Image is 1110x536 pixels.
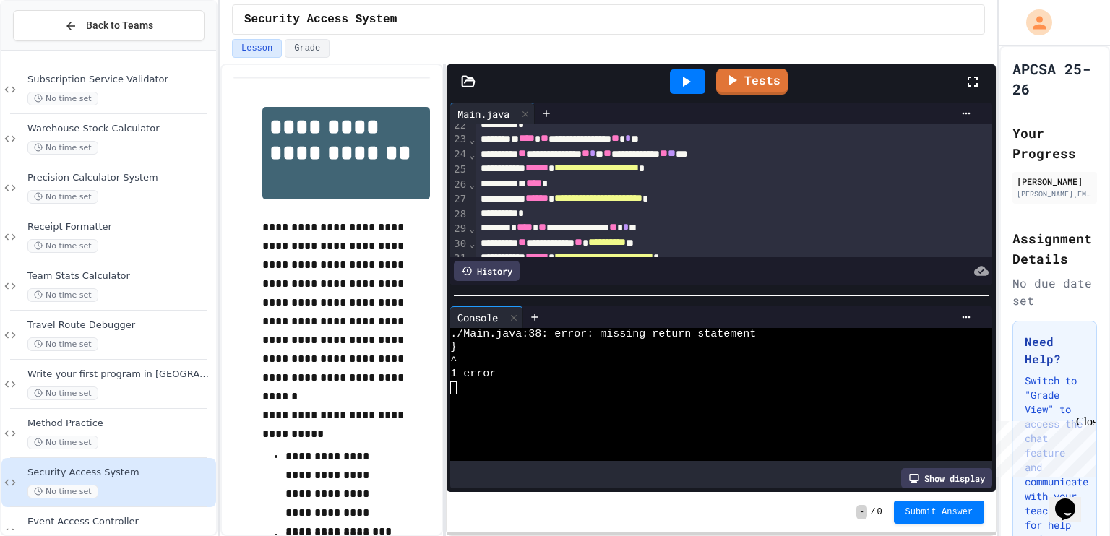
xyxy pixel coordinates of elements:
span: } [450,341,457,354]
span: Fold line [468,134,476,145]
h2: Your Progress [1012,123,1097,163]
span: No time set [27,337,98,351]
button: Lesson [232,39,282,58]
button: Submit Answer [894,501,985,524]
div: 25 [450,163,468,178]
h3: Need Help? [1025,333,1085,368]
span: Travel Route Debugger [27,319,213,332]
span: No time set [27,386,98,400]
span: No time set [27,485,98,498]
div: Show display [901,468,992,488]
span: 1 error [450,368,496,381]
div: [PERSON_NAME] [1017,175,1093,188]
span: No time set [27,141,98,155]
span: Event Access Controller [27,516,213,528]
div: 22 [450,118,468,133]
span: Receipt Formatter [27,221,213,233]
span: Security Access System [244,11,397,28]
span: No time set [27,288,98,302]
div: Main.java [450,106,517,121]
div: 28 [450,207,468,222]
span: Fold line [468,238,476,249]
span: No time set [27,190,98,204]
span: / [870,506,875,518]
a: Tests [716,69,788,95]
span: 0 [877,506,882,518]
div: 30 [450,237,468,252]
div: 29 [450,222,468,237]
div: Console [450,306,523,328]
span: Submit Answer [905,506,973,518]
span: No time set [27,436,98,449]
h1: APCSA 25-26 [1012,59,1097,99]
div: [PERSON_NAME][EMAIL_ADDRESS][DOMAIN_NAME] [1017,189,1093,199]
span: Fold line [468,222,476,234]
div: Chat with us now!Close [6,6,100,92]
span: No time set [27,92,98,105]
iframe: chat widget [990,415,1096,477]
div: Console [450,310,505,325]
h2: Assignment Details [1012,228,1097,269]
div: My Account [1011,6,1056,39]
span: No time set [27,239,98,253]
span: Subscription Service Validator [27,74,213,86]
div: Main.java [450,103,535,124]
div: History [454,261,520,281]
div: 23 [450,132,468,147]
span: Back to Teams [86,18,153,33]
span: ^ [450,355,457,368]
div: 24 [450,147,468,163]
span: Write your first program in [GEOGRAPHIC_DATA]. [27,368,213,381]
span: Fold line [468,178,476,190]
div: 26 [450,178,468,193]
iframe: chat widget [1049,478,1096,522]
div: No due date set [1012,275,1097,309]
button: Back to Teams [13,10,205,41]
div: 31 [450,251,468,267]
div: 27 [450,192,468,207]
span: Security Access System [27,467,213,479]
span: Method Practice [27,418,213,430]
span: Fold line [468,149,476,160]
span: ./Main.java:38: error: missing return statement [450,328,756,341]
span: - [856,505,867,519]
button: Grade [285,39,330,58]
span: Team Stats Calculator [27,270,213,282]
span: Warehouse Stock Calculator [27,123,213,135]
span: Precision Calculator System [27,172,213,184]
